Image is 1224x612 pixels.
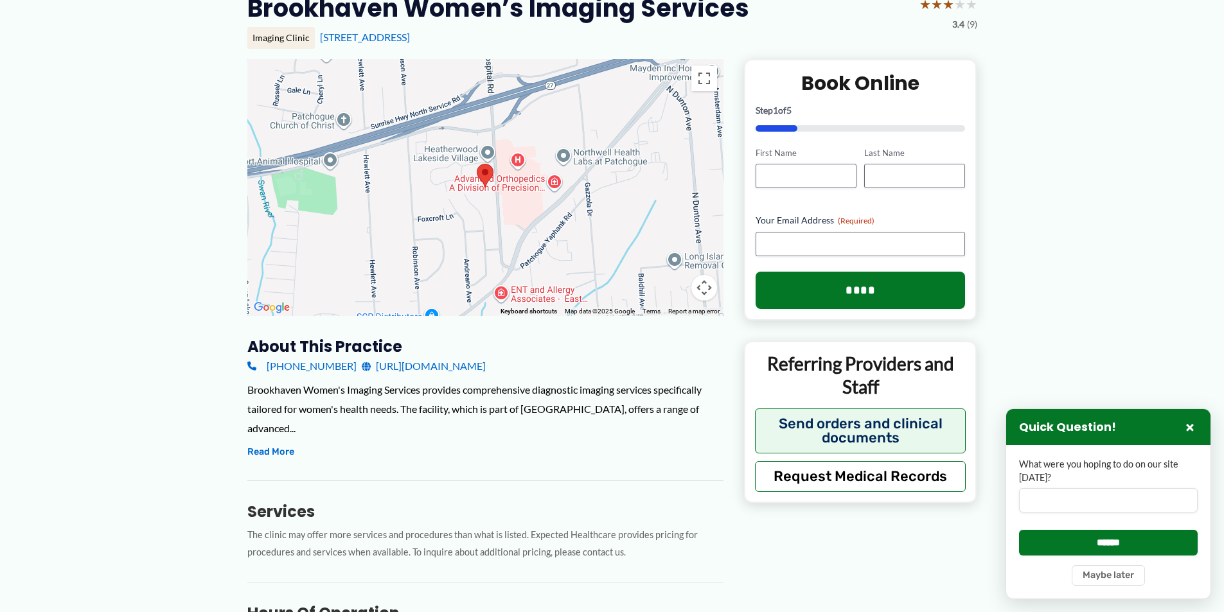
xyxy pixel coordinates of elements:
[952,16,964,33] span: 3.4
[755,352,966,399] p: Referring Providers and Staff
[251,299,293,316] a: Open this area in Google Maps (opens a new window)
[247,356,357,376] a: [PHONE_NUMBER]
[786,105,792,116] span: 5
[756,214,966,227] label: Your Email Address
[362,356,486,376] a: [URL][DOMAIN_NAME]
[668,308,720,315] a: Report a map error
[756,106,966,115] p: Step of
[1019,458,1198,484] label: What were you hoping to do on our site [DATE]?
[691,275,717,301] button: Map camera controls
[756,147,856,159] label: First Name
[967,16,977,33] span: (9)
[247,380,723,437] div: Brookhaven Women's Imaging Services provides comprehensive diagnostic imaging services specifical...
[756,71,966,96] h2: Book Online
[320,31,410,43] a: [STREET_ADDRESS]
[838,216,874,225] span: (Required)
[251,299,293,316] img: Google
[864,147,965,159] label: Last Name
[247,444,294,460] button: Read More
[247,527,723,561] p: The clinic may offer more services and procedures than what is listed. Expected Healthcare provid...
[643,308,661,315] a: Terms (opens in new tab)
[691,66,717,91] button: Toggle fullscreen view
[501,307,557,316] button: Keyboard shortcuts
[1019,420,1116,435] h3: Quick Question!
[565,308,635,315] span: Map data ©2025 Google
[247,337,723,356] h3: About this practice
[755,461,966,492] button: Request Medical Records
[247,27,315,49] div: Imaging Clinic
[1182,419,1198,435] button: Close
[755,408,966,453] button: Send orders and clinical documents
[1072,565,1145,586] button: Maybe later
[247,502,723,521] h3: Services
[773,105,778,116] span: 1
